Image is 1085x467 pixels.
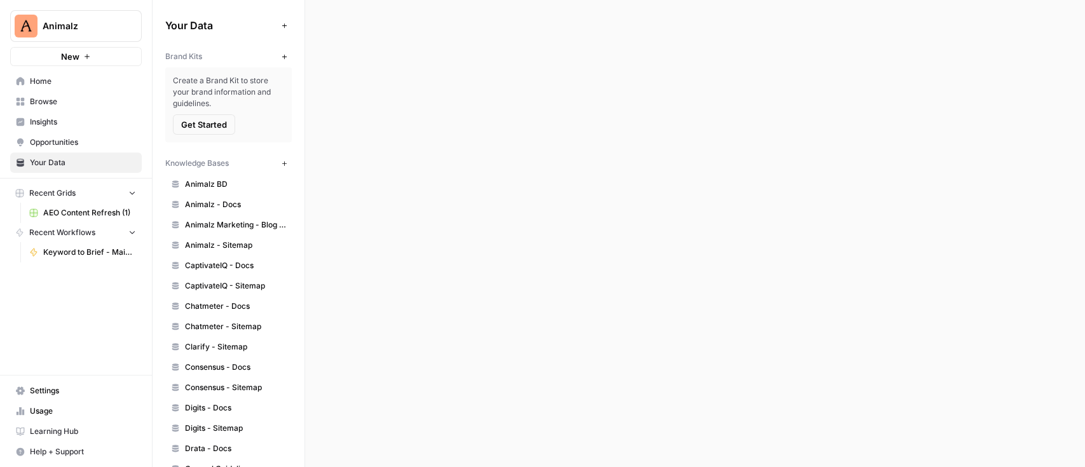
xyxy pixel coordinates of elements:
a: Drata - Docs [165,438,292,459]
a: Animalz - Sitemap [165,235,292,255]
span: Chatmeter - Docs [185,301,286,312]
a: Learning Hub [10,421,142,442]
a: Consensus - Sitemap [165,377,292,398]
span: Consensus - Sitemap [185,382,286,393]
span: AEO Content Refresh (1) [43,207,136,219]
a: Animalz Marketing - Blog content [165,215,292,235]
a: AEO Content Refresh (1) [24,203,142,223]
button: Workspace: Animalz [10,10,142,42]
a: Chatmeter - Sitemap [165,316,292,337]
a: CaptivateIQ - Sitemap [165,276,292,296]
span: Help + Support [30,446,136,457]
span: Usage [30,405,136,417]
a: Usage [10,401,142,421]
button: Get Started [173,114,235,135]
span: Your Data [165,18,276,33]
span: Brand Kits [165,51,202,62]
span: Animalz Marketing - Blog content [185,219,286,231]
button: New [10,47,142,66]
a: Clarify - Sitemap [165,337,292,357]
span: Animalz - Sitemap [185,240,286,251]
a: Digits - Sitemap [165,418,292,438]
span: CaptivateIQ - Docs [185,260,286,271]
span: Create a Brand Kit to store your brand information and guidelines. [173,75,284,109]
span: Digits - Sitemap [185,423,286,434]
a: Settings [10,381,142,401]
span: Drata - Docs [185,443,286,454]
a: Opportunities [10,132,142,152]
span: Consensus - Docs [185,362,286,373]
a: Animalz BD [165,174,292,194]
span: Animalz [43,20,119,32]
span: New [61,50,79,63]
button: Recent Grids [10,184,142,203]
span: Opportunities [30,137,136,148]
a: Chatmeter - Docs [165,296,292,316]
a: Your Data [10,152,142,173]
a: Home [10,71,142,91]
span: Home [30,76,136,87]
a: Insights [10,112,142,132]
span: Get Started [181,118,227,131]
span: Knowledge Bases [165,158,229,169]
span: CaptivateIQ - Sitemap [185,280,286,292]
button: Help + Support [10,442,142,462]
a: CaptivateIQ - Docs [165,255,292,276]
button: Recent Workflows [10,223,142,242]
span: Chatmeter - Sitemap [185,321,286,332]
img: Animalz Logo [15,15,38,37]
span: Recent Grids [29,187,76,199]
span: Your Data [30,157,136,168]
a: Keyword to Brief - MaintainX [24,242,142,262]
span: Clarify - Sitemap [185,341,286,353]
a: Animalz - Docs [165,194,292,215]
a: Consensus - Docs [165,357,292,377]
span: Settings [30,385,136,396]
span: Browse [30,96,136,107]
span: Insights [30,116,136,128]
a: Browse [10,91,142,112]
span: Learning Hub [30,426,136,437]
span: Animalz - Docs [185,199,286,210]
span: Animalz BD [185,179,286,190]
a: Digits - Docs [165,398,292,418]
span: Keyword to Brief - MaintainX [43,247,136,258]
span: Recent Workflows [29,227,95,238]
span: Digits - Docs [185,402,286,414]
